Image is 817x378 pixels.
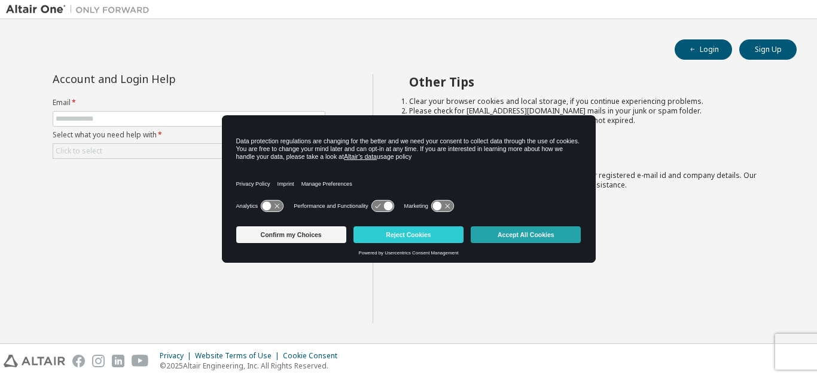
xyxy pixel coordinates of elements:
[53,74,271,84] div: Account and Login Help
[4,355,65,367] img: altair_logo.svg
[53,130,325,140] label: Select what you need help with
[112,355,124,367] img: linkedin.svg
[675,39,732,60] button: Login
[409,74,776,90] h2: Other Tips
[6,4,156,16] img: Altair One
[132,355,149,367] img: youtube.svg
[72,355,85,367] img: facebook.svg
[160,351,195,361] div: Privacy
[409,106,776,116] li: Please check for [EMAIL_ADDRESS][DOMAIN_NAME] mails in your junk or spam folder.
[283,351,345,361] div: Cookie Consent
[92,355,105,367] img: instagram.svg
[53,144,325,158] div: Click to select
[409,97,776,106] li: Clear your browser cookies and local storage, if you continue experiencing problems.
[160,361,345,371] p: © 2025 Altair Engineering, Inc. All Rights Reserved.
[739,39,797,60] button: Sign Up
[195,351,283,361] div: Website Terms of Use
[56,146,102,156] div: Click to select
[53,98,325,107] label: Email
